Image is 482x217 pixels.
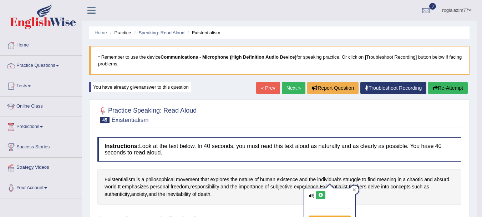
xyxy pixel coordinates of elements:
button: Re-Attempt [428,82,468,94]
span: Click to see word definition [142,176,144,183]
span: Click to see word definition [118,183,121,191]
b: Communications - Microphone (High Definition Audio Device) [161,54,296,60]
span: Click to see word definition [381,183,389,191]
span: Click to see word definition [150,183,169,191]
a: Your Account [0,178,82,196]
span: Click to see word definition [158,191,165,198]
div: You have already given answer to this question [89,82,191,92]
span: Click to see word definition [317,176,341,183]
span: Click to see word definition [309,176,316,183]
span: Click to see word definition [105,191,130,198]
span: Click to see word definition [277,176,298,183]
span: Click to see word definition [424,183,429,191]
span: Click to see word definition [146,176,174,183]
span: Click to see word definition [254,176,259,183]
span: Click to see word definition [167,191,191,198]
li: Practice [108,29,131,36]
span: Click to see word definition [239,183,263,191]
span: Click to see word definition [122,183,149,191]
span: Click to see word definition [299,176,308,183]
a: « Prev [256,82,280,94]
li: Existentialism [186,29,220,36]
a: Tests [0,76,82,94]
span: Click to see word definition [131,191,147,198]
small: Existentialism [111,117,148,123]
span: Click to see word definition [434,176,450,183]
span: Click to see word definition [230,183,237,191]
span: Click to see word definition [343,176,361,183]
span: Click to see word definition [198,191,210,198]
span: Click to see word definition [230,176,237,183]
span: 45 [100,117,110,123]
span: Click to see word definition [192,191,197,198]
span: Click to see word definition [260,176,275,183]
a: Home [95,30,107,35]
span: Click to see word definition [176,176,199,183]
span: Click to see word definition [265,183,269,191]
span: Click to see word definition [424,176,432,183]
span: Click to see word definition [367,176,376,183]
span: Click to see word definition [190,183,219,191]
span: Click to see word definition [368,183,380,191]
span: Click to see word definition [105,183,116,191]
span: Click to see word definition [403,176,406,183]
h2: Practice Speaking: Read Aloud [97,105,197,123]
b: Instructions: [105,143,139,149]
a: Next » [282,82,305,94]
span: 0 [429,3,436,10]
blockquote: * Remember to use the device for speaking practice. Or click on [Troubleshoot Recording] button b... [89,46,470,75]
a: Online Class [0,97,82,114]
span: Click to see word definition [412,183,423,191]
span: Click to see word definition [239,176,253,183]
span: Click to see word definition [349,183,366,191]
h4: Look at the text below. In 40 seconds, you must read this text aloud as naturally and as clearly ... [97,137,461,161]
span: Click to see word definition [377,176,396,183]
span: Click to see word definition [391,183,411,191]
button: Report Question [307,82,359,94]
a: Troubleshoot Recording [360,82,426,94]
a: Home [0,35,82,53]
a: Success Stories [0,137,82,155]
span: Click to see word definition [105,176,135,183]
span: Click to see word definition [210,176,229,183]
span: Click to see word definition [294,183,319,191]
span: Click to see word definition [398,176,402,183]
a: Practice Questions [0,56,82,74]
span: Click to see word definition [362,176,366,183]
a: Predictions [0,117,82,135]
span: Click to see word definition [148,191,157,198]
span: Click to see word definition [201,176,209,183]
span: Click to see word definition [407,176,423,183]
div: . , , . , , . [97,169,461,205]
span: Click to see word definition [220,183,229,191]
span: Click to see word definition [171,183,189,191]
a: Speaking: Read Aloud [138,30,184,35]
span: Click to see word definition [270,183,293,191]
span: Click to see word definition [136,176,140,183]
a: Strategy Videos [0,158,82,176]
